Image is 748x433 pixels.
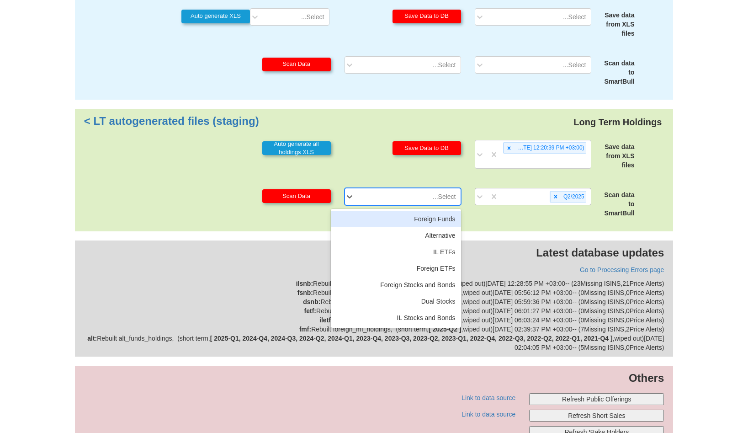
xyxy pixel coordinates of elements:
div: Save data from XLS files [598,11,635,38]
div: Rebuilt il_etf_holdings , ( short term , , wiped out ) [DATE] 06:03:24 PM +03:00 -- ( 0 Missing I... [84,315,664,325]
div: IL ETFs [331,244,461,260]
div: Rebuilt foreign_snb_holdings , ( short term , , wiped out ) [DATE] 05:56:12 PM +03:00 -- ( 0 Miss... [84,288,664,297]
p: Others [84,370,664,386]
button: Save Data to DB [393,10,461,23]
div: Long Term Holdings [571,113,664,131]
strong: fetf : [304,307,316,315]
div: Scan data to SmartBull [598,59,635,86]
a: Link to data source [462,411,515,418]
div: Select... [563,12,586,21]
b: [ 2025-Q2 ] [429,326,462,333]
b: [ 2025-Q1, 2024-Q4, 2024-Q3, 2024-Q2, 2024-Q1, 2023-Q4, 2023-Q3, 2023-Q2, 2023-Q1, 2022-Q4, 2022-... [210,335,613,342]
div: Q2/2025 [561,192,586,202]
div: Dual Stocks [331,293,461,310]
div: Q2/2025 (Last scan: [DATE] 12:20:39 PM +03:00) [514,143,586,153]
strong: alt : [87,335,97,342]
button: Refresh Public Offerings [529,393,664,405]
p: Latest database updates [84,245,664,261]
div: Select... [433,60,456,69]
div: Foreign Stocks and Bonds [331,277,461,293]
div: Select... [301,12,324,21]
div: Foreign ETFs [331,260,461,277]
div: Select... [563,60,586,69]
div: Save data from XLS files [598,142,635,170]
div: Scan data to SmartBull [598,190,635,218]
button: Auto generate XLS [181,10,250,23]
div: Foreign Funds [331,211,461,227]
button: Save Data to DB [393,141,461,155]
strong: fmf : [299,326,311,333]
button: Scan Data [262,189,331,203]
strong: dsnb : [303,298,320,305]
a: Go to Processing Errors page [580,266,664,273]
strong: ilsnb : [296,280,313,287]
a: Link to data source [462,394,515,401]
button: Scan Data [262,58,331,71]
strong: iletf : [319,316,333,324]
button: Refresh Short Sales [529,410,664,422]
div: IL Stocks and Bonds [331,310,461,326]
div: Rebuilt foreign_mf_holdings , ( short term , , wiped out ) [DATE] 02:39:37 PM +03:00 -- ( 7 Missi... [84,325,664,334]
div: Alternative [331,227,461,244]
div: Rebuilt alt_funds_holdings , ( short term , , wiped out ) [DATE] 02:04:05 PM +03:00 -- ( 5 Missin... [84,334,664,352]
button: Auto generate all holdings XLS [262,141,331,155]
strong: fsnb : [297,289,313,296]
a: LT autogenerated files (staging) > [84,115,259,127]
div: Select... [433,192,456,201]
div: Rebuilt foreign_etf_holdings , ( short term , , wiped out ) [DATE] 06:01:27 PM +03:00 -- ( 0 Miss... [84,306,664,315]
div: Rebuilt dual_snb_holdings , ( short term , , wiped out ) [DATE] 05:59:36 PM +03:00 -- ( 0 Missing... [84,297,664,306]
div: Rebuilt stock_il_holdings , ( short term , , wiped out ) [DATE] 12:28:55 PM +03:00 -- ( 23 Missin... [84,279,664,288]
